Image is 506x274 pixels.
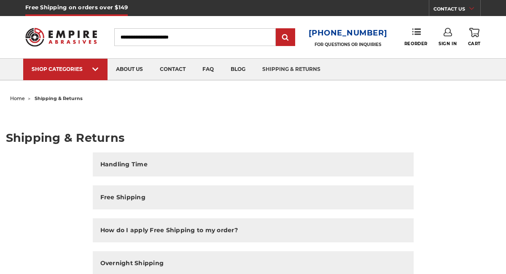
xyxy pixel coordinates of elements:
a: faq [194,59,222,80]
span: Reorder [404,41,428,46]
h2: Handling Time [100,160,148,169]
a: shipping & returns [254,59,329,80]
a: Reorder [404,28,428,46]
h2: Free Shipping [100,193,145,202]
h2: How do I apply Free Shipping to my order? [100,226,238,235]
button: Free Shipping [93,185,414,209]
button: Handling Time [93,152,414,176]
a: home [10,95,25,101]
span: Cart [468,41,481,46]
p: FOR QUESTIONS OR INQUIRIES [309,42,388,47]
button: How do I apply Free Shipping to my order? [93,218,414,242]
a: Cart [468,28,481,46]
a: blog [222,59,254,80]
a: CONTACT US [433,4,480,16]
input: Submit [277,29,294,46]
a: about us [108,59,151,80]
a: contact [151,59,194,80]
h1: Shipping & Returns [6,132,501,144]
h2: Overnight Shipping [100,259,164,268]
span: Sign In [439,41,457,46]
span: shipping & returns [35,95,83,101]
a: [PHONE_NUMBER] [309,27,388,39]
div: SHOP CATEGORIES [32,66,99,72]
img: Empire Abrasives [25,23,97,51]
